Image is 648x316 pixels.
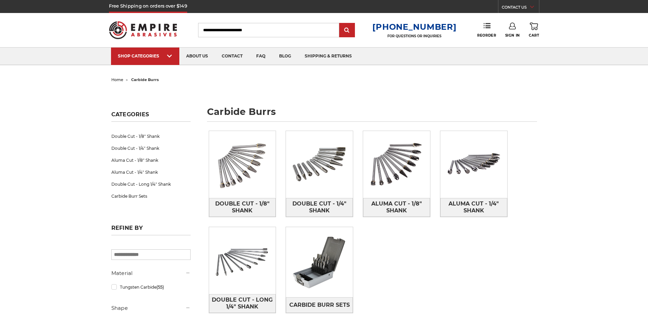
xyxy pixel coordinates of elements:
[286,198,353,216] span: Double Cut - 1/4" Shank
[109,17,177,43] img: Empire Abrasives
[286,198,353,217] a: Double Cut - 1/4" Shank
[118,53,173,58] div: SHOP CATEGORIES
[209,294,276,313] a: Double Cut - Long 1/4" Shank
[131,77,159,82] span: carbide burrs
[372,22,456,32] a: [PHONE_NUMBER]
[111,142,191,154] a: Double Cut - 1/4" Shank
[111,190,191,202] a: Carbide Burr Sets
[207,107,537,122] h1: carbide burrs
[209,198,276,216] span: Double Cut - 1/8" Shank
[209,227,276,294] img: Double Cut - Long 1/4" Shank
[340,24,354,37] input: Submit
[440,131,507,198] img: Aluma Cut - 1/4" Shank
[111,178,191,190] a: Double Cut - Long 1/4" Shank
[209,198,276,217] a: Double Cut - 1/8" Shank
[477,23,496,37] a: Reorder
[505,33,520,38] span: Sign In
[363,198,430,216] span: Aluma Cut - 1/8" Shank
[215,48,249,65] a: contact
[372,34,456,38] p: FOR QUESTIONS OR INQUIRIES
[179,48,215,65] a: about us
[441,198,507,216] span: Aluma Cut - 1/4" Shank
[298,48,359,65] a: shipping & returns
[286,131,353,198] img: Double Cut - 1/4" Shank
[529,33,539,38] span: Cart
[529,23,539,38] a: Cart
[111,111,191,122] h5: Categories
[272,48,298,65] a: blog
[363,131,430,198] img: Aluma Cut - 1/8" Shank
[111,225,191,235] h5: Refine by
[111,269,191,277] h5: Material
[286,297,353,313] a: Carbide Burr Sets
[249,48,272,65] a: faq
[111,281,191,293] a: Tungsten Carbide(55)
[111,154,191,166] a: Aluma Cut - 1/8" Shank
[111,166,191,178] a: Aluma Cut - 1/4" Shank
[209,294,276,313] span: Double Cut - Long 1/4" Shank
[289,299,350,311] span: Carbide Burr Sets
[111,130,191,142] a: Double Cut - 1/8" Shank
[477,33,496,38] span: Reorder
[440,198,507,217] a: Aluma Cut - 1/4" Shank
[111,304,191,312] h5: Shape
[286,229,353,296] img: Carbide Burr Sets
[209,131,276,198] img: Double Cut - 1/8" Shank
[363,198,430,217] a: Aluma Cut - 1/8" Shank
[502,3,539,13] a: CONTACT US
[156,285,164,290] span: (55)
[111,77,123,82] a: home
